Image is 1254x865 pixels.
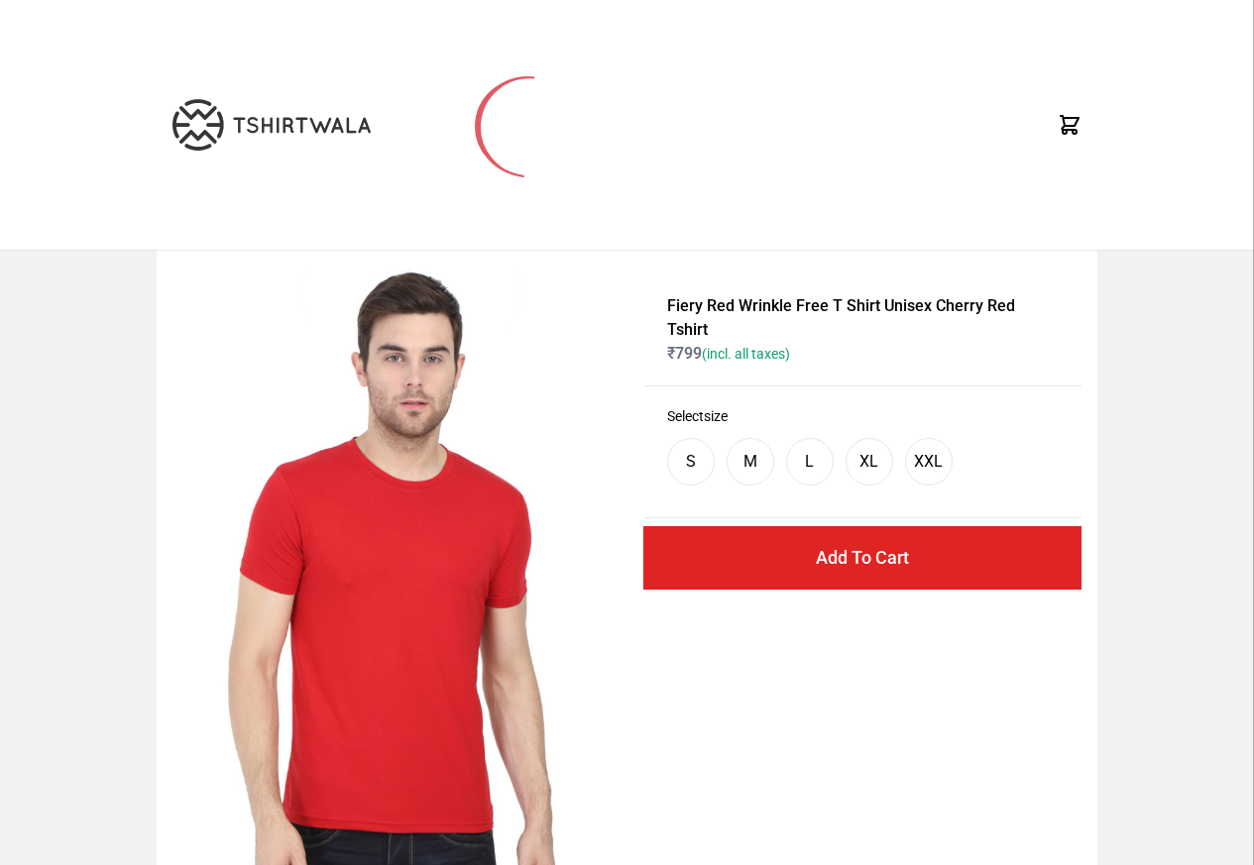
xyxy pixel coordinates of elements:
[805,450,814,474] div: L
[743,450,757,474] div: M
[667,344,790,363] span: ₹ 799
[702,346,790,362] span: (incl. all taxes)
[667,406,1058,426] h3: Select size
[667,294,1058,342] h1: Fiery Red Wrinkle Free T Shirt Unisex Cherry Red Tshirt
[859,450,878,474] div: XL
[686,450,696,474] div: S
[914,450,943,474] div: XXL
[643,526,1082,590] button: Add To Cart
[172,99,371,151] img: TW-LOGO-400-104.png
